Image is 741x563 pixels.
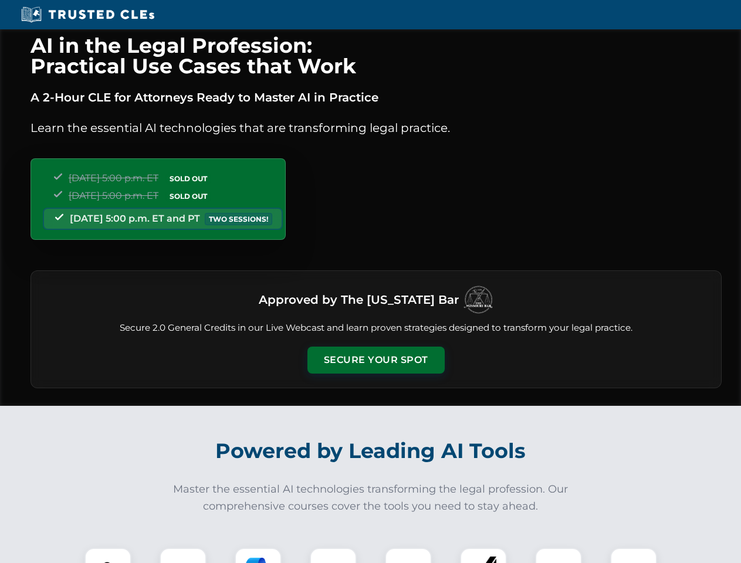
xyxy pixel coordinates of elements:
[69,190,158,201] span: [DATE] 5:00 p.m. ET
[31,88,722,107] p: A 2-Hour CLE for Attorneys Ready to Master AI in Practice
[46,430,696,472] h2: Powered by Leading AI Tools
[31,118,722,137] p: Learn the essential AI technologies that are transforming legal practice.
[45,321,707,335] p: Secure 2.0 General Credits in our Live Webcast and learn proven strategies designed to transform ...
[69,172,158,184] span: [DATE] 5:00 p.m. ET
[307,347,445,374] button: Secure Your Spot
[259,289,459,310] h3: Approved by The [US_STATE] Bar
[165,481,576,515] p: Master the essential AI technologies transforming the legal profession. Our comprehensive courses...
[165,172,211,185] span: SOLD OUT
[31,35,722,76] h1: AI in the Legal Profession: Practical Use Cases that Work
[165,190,211,202] span: SOLD OUT
[18,6,158,23] img: Trusted CLEs
[463,285,493,314] img: Logo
